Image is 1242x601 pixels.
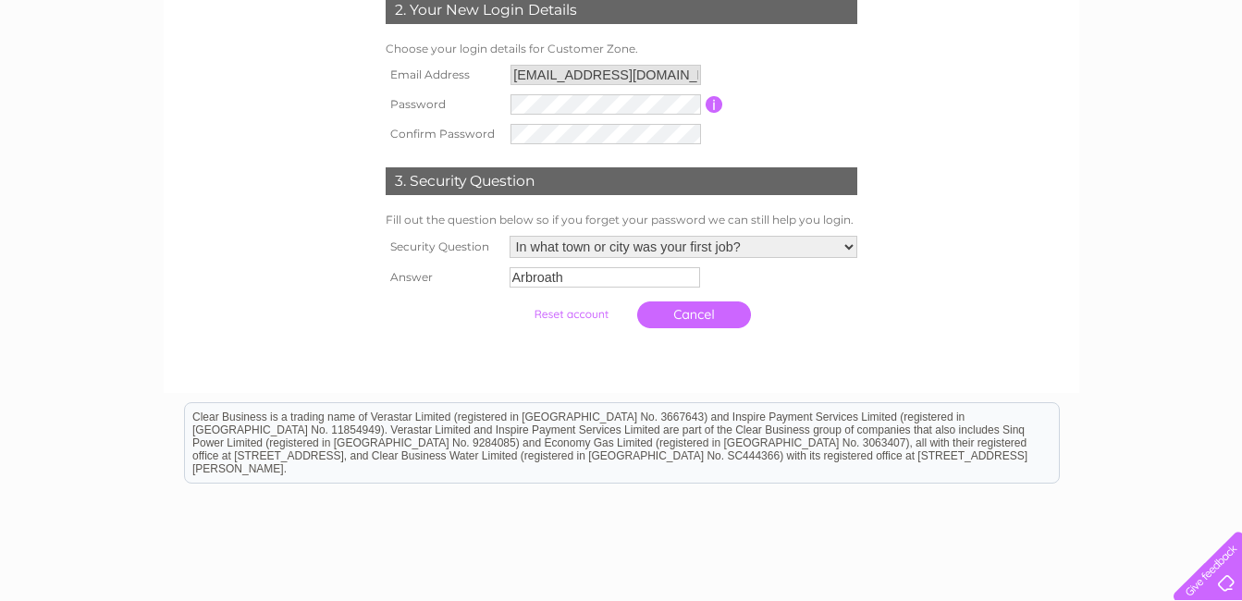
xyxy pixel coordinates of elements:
[1181,79,1224,92] a: Log out
[381,263,505,292] th: Answer
[381,119,507,149] th: Confirm Password
[1015,79,1070,92] a: Telecoms
[637,301,751,328] a: Cancel
[185,10,1059,90] div: Clear Business is a trading name of Verastar Limited (registered in [GEOGRAPHIC_DATA] No. 3667643...
[706,96,723,113] input: Information
[381,209,862,231] td: Fill out the question below so if you forget your password we can still help you login.
[963,79,1003,92] a: Energy
[381,60,507,90] th: Email Address
[1081,79,1108,92] a: Blog
[916,79,952,92] a: Water
[514,301,628,327] input: Submit
[381,38,862,60] td: Choose your login details for Customer Zone.
[43,48,138,104] img: logo.png
[381,231,505,263] th: Security Question
[893,9,1021,32] a: 0333 014 3131
[381,90,507,119] th: Password
[386,167,857,195] div: 3. Security Question
[1119,79,1164,92] a: Contact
